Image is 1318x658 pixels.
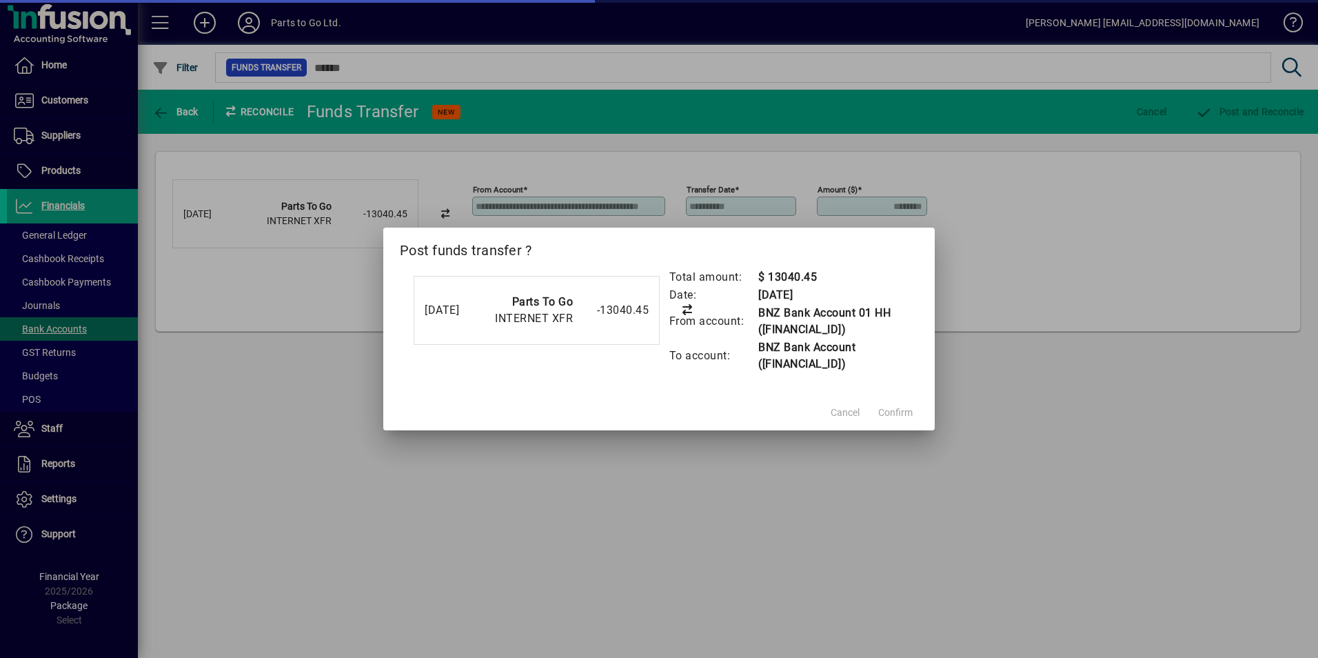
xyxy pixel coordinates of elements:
[669,339,758,373] td: To account:
[495,312,573,325] span: INTERNET XFR
[758,304,904,339] td: BNZ Bank Account 01 HH ([FINANCIAL_ID])
[758,268,904,286] td: $ 13040.45
[383,228,935,268] h2: Post funds transfer ?
[425,302,480,319] div: [DATE]
[512,295,574,308] strong: Parts To Go
[758,286,904,304] td: [DATE]
[669,268,758,286] td: Total amount:
[580,302,649,319] div: -13040.45
[669,304,758,339] td: From account:
[758,339,904,373] td: BNZ Bank Account ([FINANCIAL_ID])
[669,286,758,304] td: Date:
